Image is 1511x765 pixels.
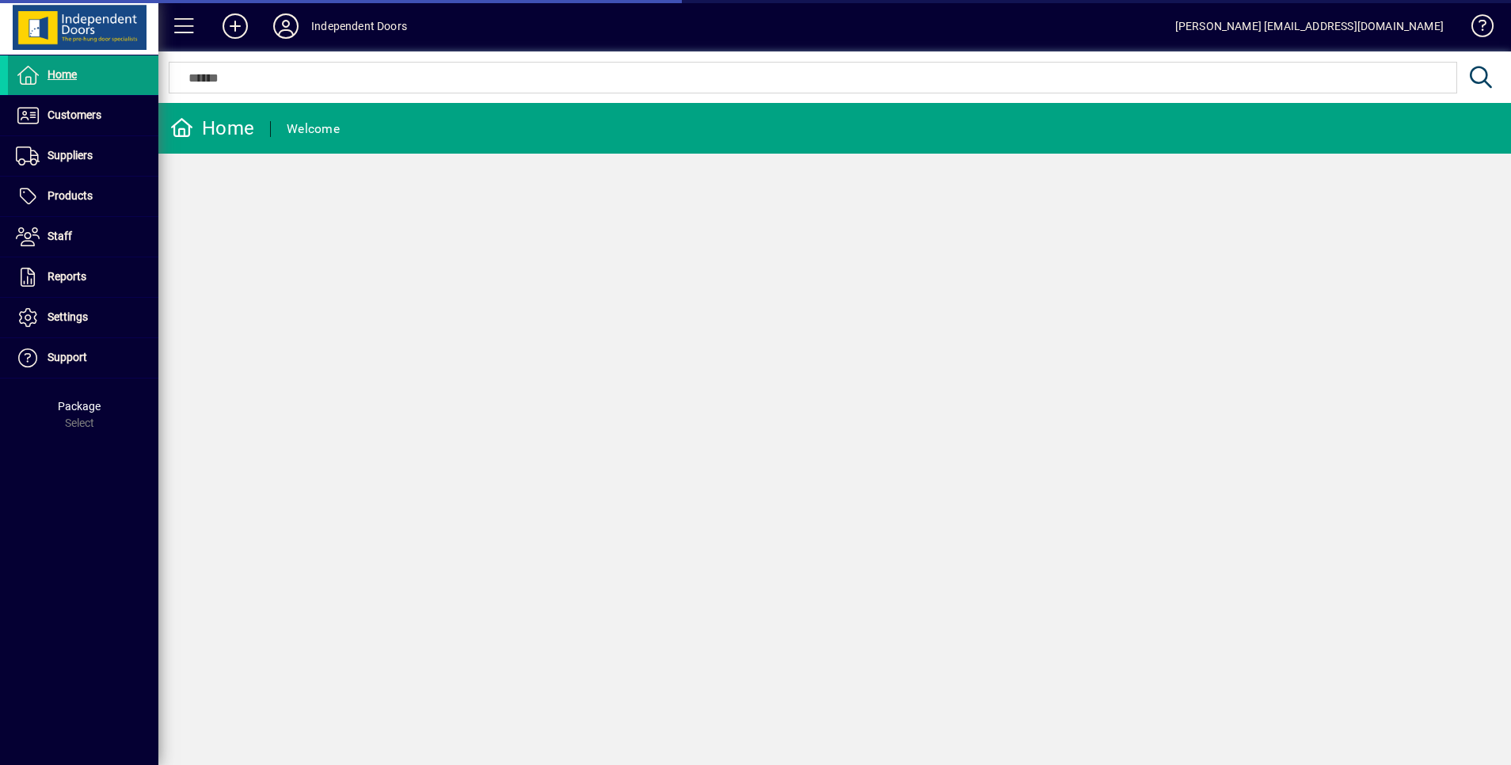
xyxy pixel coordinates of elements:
[311,13,407,39] div: Independent Doors
[48,230,72,242] span: Staff
[8,338,158,378] a: Support
[48,108,101,121] span: Customers
[8,177,158,216] a: Products
[287,116,340,142] div: Welcome
[1175,13,1444,39] div: [PERSON_NAME] [EMAIL_ADDRESS][DOMAIN_NAME]
[48,351,87,363] span: Support
[8,96,158,135] a: Customers
[48,149,93,162] span: Suppliers
[48,310,88,323] span: Settings
[8,298,158,337] a: Settings
[8,257,158,297] a: Reports
[170,116,254,141] div: Home
[48,68,77,81] span: Home
[210,12,261,40] button: Add
[58,400,101,413] span: Package
[8,136,158,176] a: Suppliers
[261,12,311,40] button: Profile
[8,217,158,257] a: Staff
[1460,3,1491,55] a: Knowledge Base
[48,270,86,283] span: Reports
[48,189,93,202] span: Products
